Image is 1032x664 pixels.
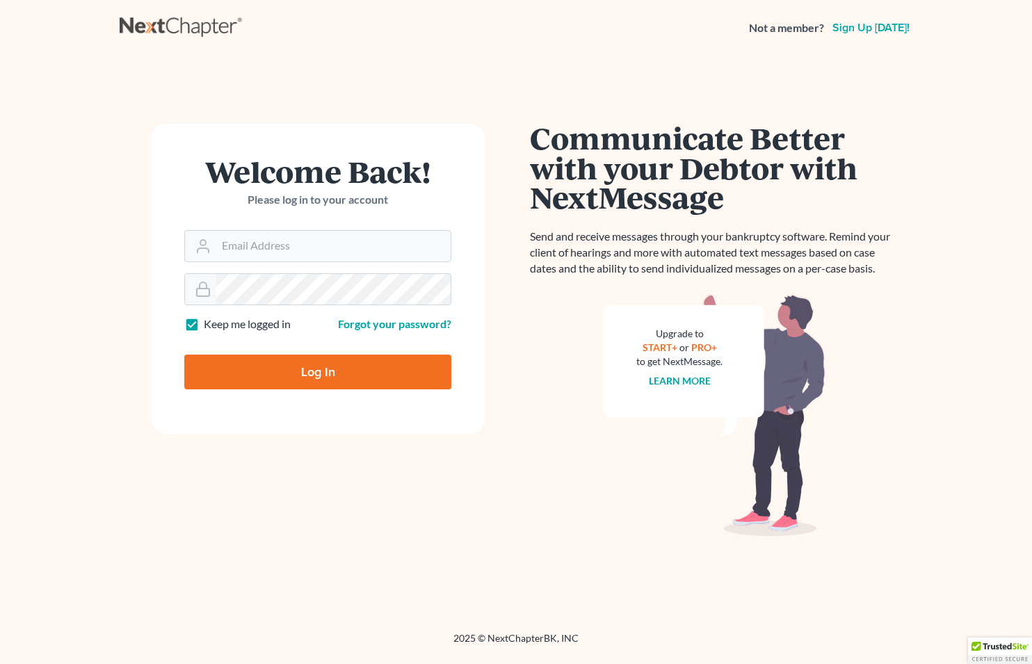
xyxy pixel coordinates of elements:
[643,341,677,353] a: START+
[204,316,291,332] label: Keep me logged in
[830,22,912,33] a: Sign up [DATE]!
[216,231,451,261] input: Email Address
[691,341,717,353] a: PRO+
[649,375,711,387] a: Learn more
[749,20,824,36] strong: Not a member?
[968,638,1032,664] div: TrustedSite Certified
[530,123,898,212] h1: Communicate Better with your Debtor with NextMessage
[120,631,912,656] div: 2025 © NextChapterBK, INC
[338,317,451,330] a: Forgot your password?
[603,293,825,537] img: nextmessage_bg-59042aed3d76b12b5cd301f8e5b87938c9018125f34e5fa2b7a6b67550977c72.svg
[184,156,451,186] h1: Welcome Back!
[679,341,689,353] span: or
[184,355,451,389] input: Log In
[636,327,723,341] div: Upgrade to
[184,192,451,208] p: Please log in to your account
[636,355,723,369] div: to get NextMessage.
[530,229,898,277] p: Send and receive messages through your bankruptcy software. Remind your client of hearings and mo...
